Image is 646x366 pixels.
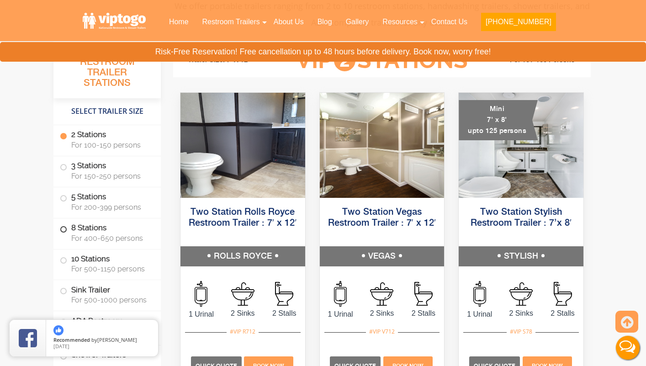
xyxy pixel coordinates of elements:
[195,281,207,307] img: an icon of urinal
[376,12,424,32] a: Resources
[60,156,154,185] label: 3 Stations
[19,329,37,347] img: Review Rating
[414,282,433,306] img: an icon of stall
[542,308,583,319] span: 2 Stalls
[320,93,445,198] img: Side view of two station restroom trailer with separate doors for males and females
[71,172,150,180] span: For 150-250 persons
[459,100,538,140] div: Mini 7' x 8' upto 125 persons
[231,282,254,306] img: an icon of sink
[402,308,444,319] span: 2 Stalls
[60,187,154,216] label: 5 Stations
[334,281,347,307] img: an icon of urinal
[509,282,533,306] img: an icon of sink
[473,281,486,307] img: an icon of urinal
[71,141,150,149] span: For 100-150 persons
[60,218,154,247] label: 8 Stations
[53,336,90,343] span: Recommended
[60,125,154,154] label: 2 Stations
[53,103,161,120] h4: Select Trailer Size
[459,309,500,320] span: 1 Urinal
[222,308,264,319] span: 2 Sinks
[424,12,474,32] a: Contact Us
[609,329,646,366] button: Live Chat
[471,207,572,228] a: Two Station Stylish Restroom Trailer : 7’x 8′
[71,203,150,212] span: For 200-399 persons
[311,12,339,32] a: Blog
[71,234,150,243] span: For 400-650 persons
[481,13,556,31] button: [PHONE_NUMBER]
[97,336,137,343] span: [PERSON_NAME]
[71,296,150,304] span: For 500-1000 persons
[227,326,259,338] div: #VIP R712
[162,12,196,32] a: Home
[459,93,583,198] img: A mini restroom trailer with two separate stations and separate doors for males and females
[474,12,563,37] a: [PHONE_NUMBER]
[366,326,398,338] div: #VIP V712
[267,12,311,32] a: About Us
[264,308,305,319] span: 2 Stalls
[328,207,436,228] a: Two Station Vegas Restroom Trailer : 7′ x 12′
[282,48,482,73] h3: VIP Stations
[60,280,154,308] label: Sink Trailer
[60,249,154,278] label: 10 Stations
[500,308,542,319] span: 2 Sinks
[275,282,293,306] img: an icon of stall
[180,309,222,320] span: 1 Urinal
[320,246,445,266] h5: VEGAS
[339,12,376,32] a: Gallery
[180,93,305,198] img: Side view of two station restroom trailer with separate doors for males and females
[507,326,535,338] div: #VIP S78
[53,337,151,344] span: by
[361,308,403,319] span: 2 Sinks
[53,343,69,350] span: [DATE]
[370,282,393,306] img: an icon of sink
[459,246,583,266] h5: STYLISH
[53,325,64,335] img: thumbs up icon
[53,43,161,98] h3: All Portable Restroom Trailer Stations
[196,12,267,32] a: Restroom Trailers
[554,282,572,306] img: an icon of stall
[60,311,154,342] label: ADA Restroom Trailers
[320,309,361,320] span: 1 Urinal
[189,207,297,228] a: Two Station Rolls Royce Restroom Trailer : 7′ x 12′
[71,265,150,273] span: For 500-1150 persons
[180,246,305,266] h5: ROLLS ROYCE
